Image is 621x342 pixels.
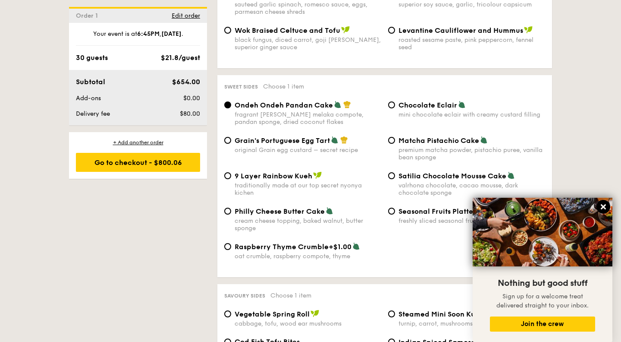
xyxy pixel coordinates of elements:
[224,137,231,144] input: Grain's Portuguese Egg Tartoriginal Grain egg custard – secret recipe
[180,110,200,117] span: $80.00
[224,84,258,90] span: Sweet sides
[388,27,395,34] input: Levantine Cauliflower and Hummusroasted sesame paste, pink peppercorn, fennel seed
[480,136,488,144] img: icon-vegetarian.fe4039eb.svg
[310,310,319,317] img: icon-vegan.f8ff3823.svg
[398,136,479,145] span: Matcha Pistachio Cake
[235,217,381,232] div: cream cheese topping, baked walnut, butter sponge
[331,136,339,144] img: icon-vegetarian.fe4039eb.svg
[334,101,342,108] img: icon-vegetarian.fe4039eb.svg
[398,101,457,109] span: Chocolate Eclair
[224,27,231,34] input: Wok Braised Celtuce and Tofublack fungus, diced carrot, goji [PERSON_NAME], superior ginger sauce
[490,317,595,332] button: Join the crew
[224,101,231,108] input: Ondeh Ondeh Pandan Cakefragrant [PERSON_NAME] melaka compote, pandan sponge, dried coconut flakes
[76,30,200,46] div: Your event is at , .
[235,320,381,327] div: cabbage, tofu, wood ear mushrooms
[398,320,545,327] div: turnip, carrot, mushrooms
[161,30,182,38] strong: [DATE]
[235,146,381,154] div: original Grain egg custard – secret recipe
[398,182,545,196] div: valrhona chocolate, cacao mousse, dark chocolate sponge
[224,208,231,215] input: Philly Cheese Butter Cakecream cheese topping, baked walnut, butter sponge
[507,171,515,179] img: icon-vegetarian.fe4039eb.svg
[224,310,231,317] input: Vegetable Spring Rollcabbage, tofu, wood ear mushrooms
[235,111,381,126] div: fragrant [PERSON_NAME] melaka compote, pandan sponge, dried coconut flakes
[270,292,311,299] span: Choose 1 item
[76,12,101,19] span: Order 1
[388,101,395,108] input: Chocolate Eclairmini chocolate eclair with creamy custard filling
[398,111,545,118] div: mini chocolate eclair with creamy custard filling
[398,36,545,51] div: roasted sesame paste, pink peppercorn, fennel seed
[235,26,340,35] span: Wok Braised Celtuce and Tofu
[235,1,381,16] div: sauteed garlic spinach, romesco sauce, eggs, parmesan cheese shreds
[76,153,200,172] div: Go to checkout - $800.06
[313,171,322,179] img: icon-vegan.f8ff3823.svg
[388,208,395,215] input: Seasonal Fruits Platter+$1.00freshly sliced seasonal fruits
[326,207,333,215] img: icon-vegetarian.fe4039eb.svg
[235,101,333,109] span: Ondeh Ondeh Pandan Cake
[398,146,545,161] div: premium matcha powder, pistachio puree, vanilla bean sponge
[388,137,395,144] input: Matcha Pistachio Cakepremium matcha powder, pistachio puree, vanilla bean sponge
[235,253,381,260] div: oat crumble, raspberry compote, thyme
[224,293,265,299] span: Savoury sides
[235,207,325,215] span: Philly Cheese Butter Cake
[76,53,108,63] div: 30 guests
[352,242,360,250] img: icon-vegetarian.fe4039eb.svg
[343,101,351,108] img: icon-chef-hat.a58ddaea.svg
[458,101,466,108] img: icon-vegetarian.fe4039eb.svg
[398,172,506,180] span: Satilia Chocolate Mousse Cake
[398,217,545,225] div: freshly sliced seasonal fruits
[596,200,610,214] button: Close
[224,172,231,179] input: 9 Layer Rainbow Kuehtraditionally made at our top secret nyonya kichen
[329,243,351,251] span: +$1.00
[341,26,350,34] img: icon-vegan.f8ff3823.svg
[76,139,200,146] div: + Add another order
[235,243,329,251] span: Raspberry Thyme Crumble
[340,136,348,144] img: icon-chef-hat.a58ddaea.svg
[398,310,484,318] span: Steamed Mini Soon Kueh
[398,207,476,215] span: Seasonal Fruits Platter
[388,310,395,317] input: Steamed Mini Soon Kuehturnip, carrot, mushrooms
[183,95,200,102] span: $0.00
[172,12,200,19] span: Edit order
[388,172,395,179] input: Satilia Chocolate Mousse Cakevalrhona chocolate, cacao mousse, dark chocolate sponge
[398,1,545,8] div: superior soy sauce, garlic, tricolour capsicum
[263,83,304,90] span: Choose 1 item
[496,293,589,309] span: Sign up for a welcome treat delivered straight to your inbox.
[524,26,533,34] img: icon-vegan.f8ff3823.svg
[498,278,587,288] span: Nothing but good stuff
[137,30,160,38] strong: 6:45PM
[76,78,105,86] span: Subtotal
[235,172,312,180] span: 9 Layer Rainbow Kueh
[76,110,110,117] span: Delivery fee
[76,95,101,102] span: Add-ons
[172,78,200,86] span: $654.00
[235,136,330,145] span: Grain's Portuguese Egg Tart
[398,26,523,35] span: Levantine Cauliflower and Hummus
[161,53,200,63] div: $21.8/guest
[235,182,381,196] div: traditionally made at our top secret nyonya kichen
[224,243,231,250] input: Raspberry Thyme Crumble+$1.00oat crumble, raspberry compote, thyme
[235,36,381,51] div: black fungus, diced carrot, goji [PERSON_NAME], superior ginger sauce
[473,198,612,266] img: DSC07876-Edit02-Large.jpeg
[235,310,310,318] span: Vegetable Spring Roll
